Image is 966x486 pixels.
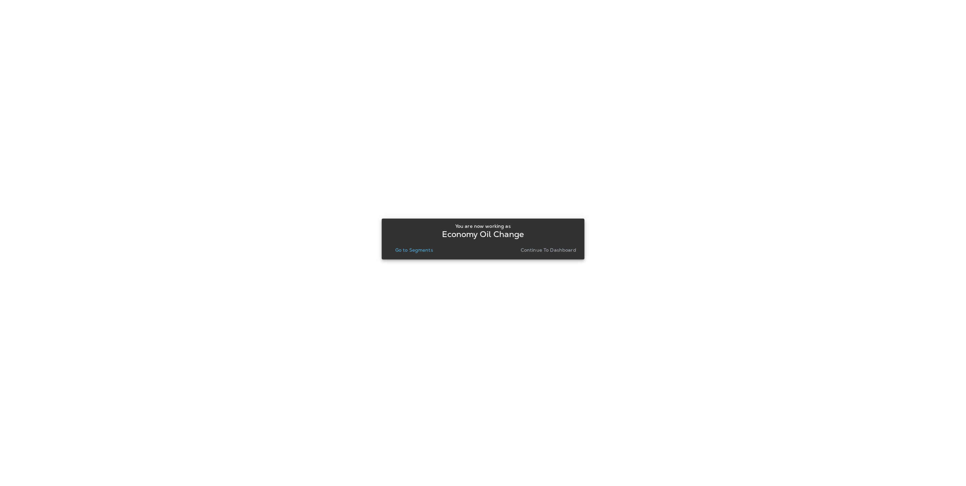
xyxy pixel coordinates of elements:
p: You are now working as [455,223,511,229]
button: Continue to Dashboard [518,245,579,255]
button: Go to Segments [393,245,436,255]
p: Continue to Dashboard [521,247,576,253]
p: Go to Segments [395,247,433,253]
p: Economy Oil Change [442,232,524,237]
